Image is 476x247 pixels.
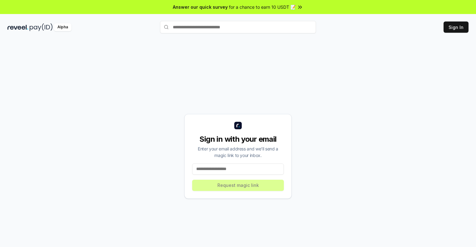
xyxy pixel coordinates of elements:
[444,21,469,33] button: Sign In
[234,122,242,129] img: logo_small
[7,23,28,31] img: reveel_dark
[173,4,228,10] span: Answer our quick survey
[54,23,71,31] div: Alpha
[192,134,284,144] div: Sign in with your email
[192,145,284,159] div: Enter your email address and we’ll send a magic link to your inbox.
[229,4,296,10] span: for a chance to earn 10 USDT 📝
[30,23,53,31] img: pay_id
